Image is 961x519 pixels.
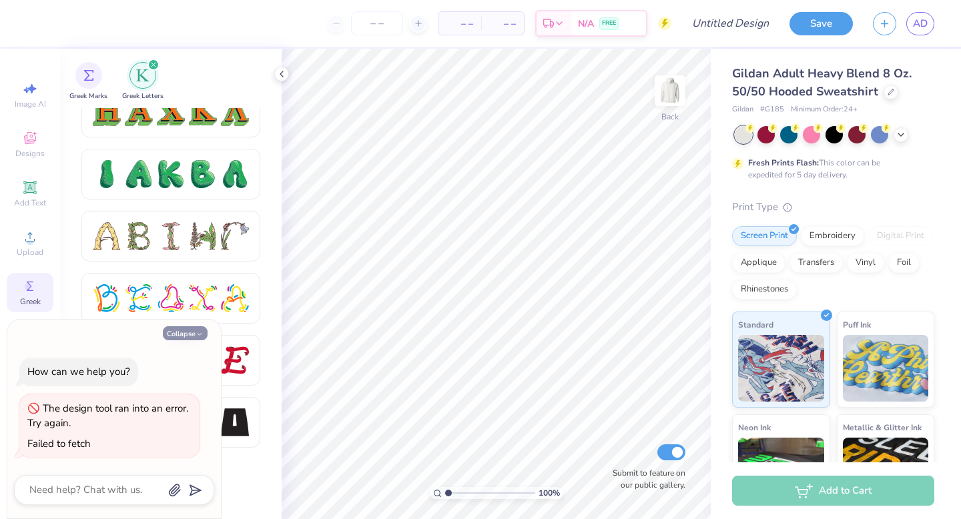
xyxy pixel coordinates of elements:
[14,197,46,208] span: Add Text
[657,77,683,104] img: Back
[738,420,771,434] span: Neon Ink
[27,437,91,450] div: Failed to fetch
[69,62,107,101] div: filter for Greek Marks
[738,335,824,402] img: Standard
[661,111,679,123] div: Back
[748,157,819,168] strong: Fresh Prints Flash:
[605,467,685,491] label: Submit to feature on our public gallery.
[732,65,912,99] span: Gildan Adult Heavy Blend 8 Oz. 50/50 Hooded Sweatshirt
[801,226,864,246] div: Embroidery
[843,335,929,402] img: Puff Ink
[15,148,45,159] span: Designs
[122,91,164,101] span: Greek Letters
[843,318,871,332] span: Puff Ink
[122,62,164,101] button: filter button
[760,104,784,115] span: # G185
[843,438,929,504] img: Metallic & Glitter Ink
[27,365,130,378] div: How can we help you?
[351,11,403,35] input: – –
[732,199,934,215] div: Print Type
[69,62,107,101] button: filter button
[163,326,208,340] button: Collapse
[20,296,41,307] span: Greek
[789,12,853,35] button: Save
[446,17,473,31] span: – –
[27,402,188,430] div: The design tool ran into an error. Try again.
[888,253,920,273] div: Foil
[906,12,934,35] a: AD
[681,10,779,37] input: Untitled Design
[847,253,884,273] div: Vinyl
[732,280,797,300] div: Rhinestones
[748,157,912,181] div: This color can be expedited for 5 day delivery.
[578,17,594,31] span: N/A
[791,104,858,115] span: Minimum Order: 24 +
[913,16,928,31] span: AD
[83,70,94,81] img: Greek Marks Image
[489,17,516,31] span: – –
[69,91,107,101] span: Greek Marks
[539,487,560,499] span: 100 %
[843,420,922,434] span: Metallic & Glitter Ink
[732,226,797,246] div: Screen Print
[789,253,843,273] div: Transfers
[868,226,933,246] div: Digital Print
[17,247,43,257] span: Upload
[732,253,785,273] div: Applique
[122,62,164,101] div: filter for Greek Letters
[732,104,753,115] span: Gildan
[738,438,824,504] img: Neon Ink
[136,69,149,82] img: Greek Letters Image
[738,318,773,332] span: Standard
[15,99,46,109] span: Image AI
[602,19,616,28] span: FREE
